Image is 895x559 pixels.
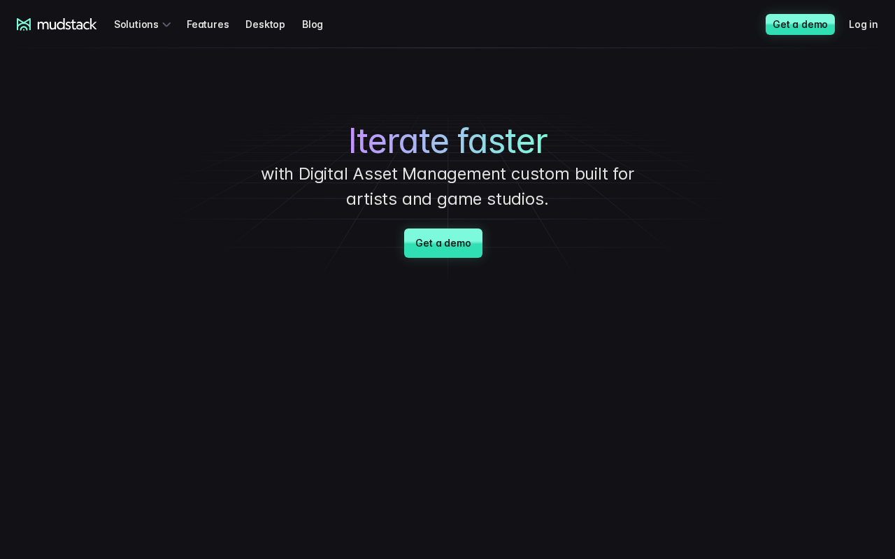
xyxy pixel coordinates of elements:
[766,14,835,35] a: Get a demo
[17,18,97,31] a: mudstack logo
[348,121,547,161] span: Iterate faster
[245,11,302,37] a: Desktop
[238,161,657,212] p: with Digital Asset Management custom built for artists and game studios.
[404,228,482,258] a: Get a demo
[114,11,176,37] div: Solutions
[849,11,895,37] a: Log in
[302,11,340,37] a: Blog
[187,11,245,37] a: Features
